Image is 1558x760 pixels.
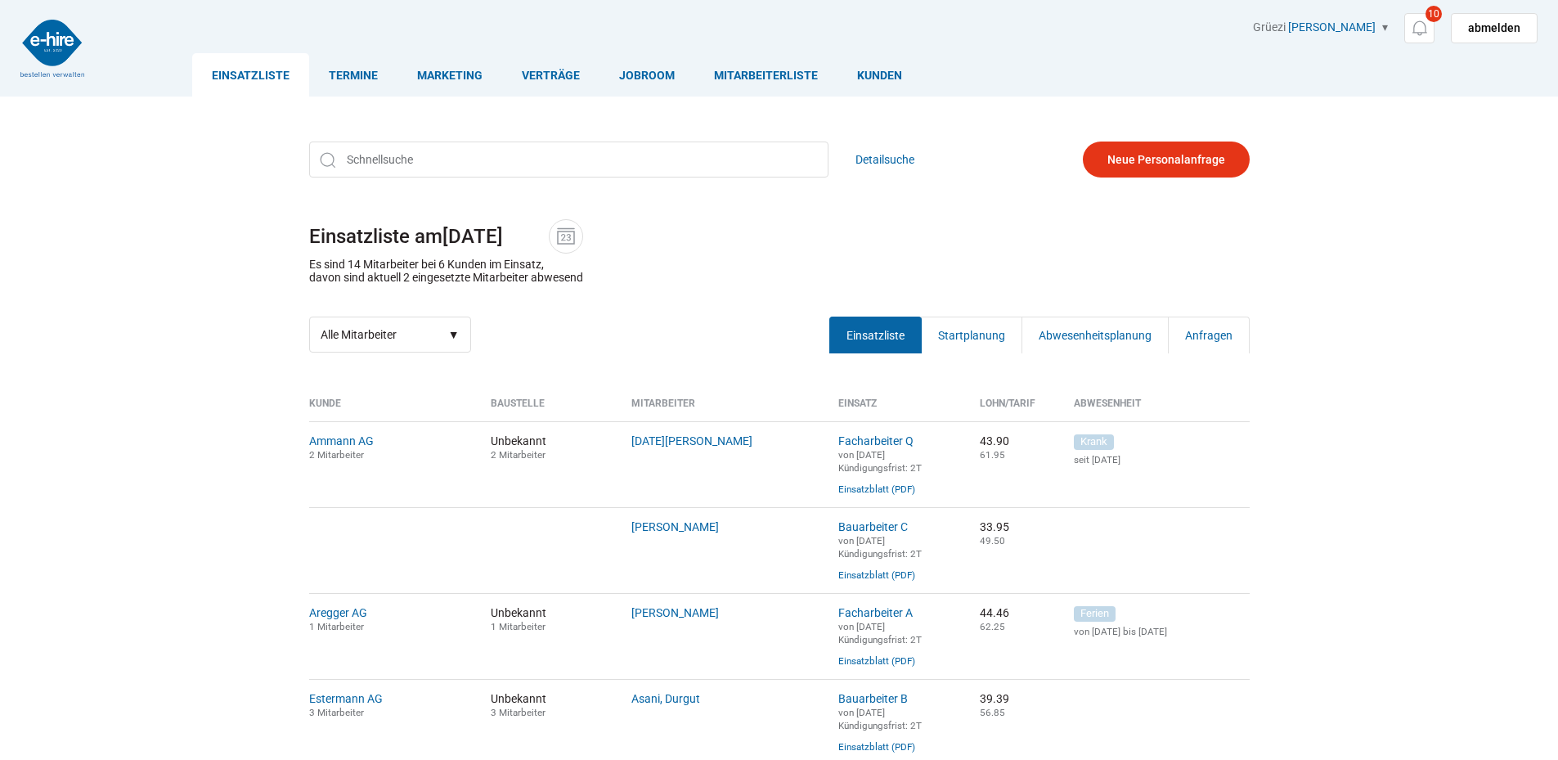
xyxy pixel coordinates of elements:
p: Es sind 14 Mitarbeiter bei 6 Kunden im Einsatz, davon sind aktuell 2 eingesetzte Mitarbeiter abwe... [309,258,583,284]
a: Einsatzblatt (PDF) [838,569,915,581]
img: icon-notification.svg [1409,18,1430,38]
span: Krank [1074,434,1114,450]
a: 10 [1404,13,1435,43]
a: Startplanung [921,317,1022,353]
a: Einsatzliste [192,53,309,97]
div: Grüezi [1253,20,1538,43]
a: Termine [309,53,397,97]
a: Jobroom [599,53,694,97]
small: 61.95 [980,449,1005,461]
nobr: 39.39 [980,692,1009,705]
a: Einsatzliste [829,317,922,353]
a: Einsatzblatt (PDF) [838,741,915,753]
a: Facharbeiter Q [838,434,914,447]
a: Abwesenheitsplanung [1021,317,1169,353]
small: 56.85 [980,707,1005,718]
small: seit [DATE] [1074,454,1250,465]
small: 2 Mitarbeiter [491,449,546,461]
a: Detailsuche [855,142,914,178]
span: Unbekannt [491,434,608,461]
input: Schnellsuche [309,142,828,178]
small: 49.50 [980,535,1005,546]
a: Estermann AG [309,692,383,705]
a: [PERSON_NAME] [631,606,719,619]
small: von [DATE] Kündigungsfrist: 2T [838,449,922,474]
a: Marketing [397,53,502,97]
a: Bauarbeiter C [838,520,908,533]
small: 2 Mitarbeiter [309,449,364,461]
a: [PERSON_NAME] [1288,20,1376,34]
img: icon-date.svg [554,224,578,249]
th: Einsatz [826,398,968,421]
h1: Einsatzliste am [309,219,1250,254]
a: Neue Personalanfrage [1083,142,1250,178]
small: 3 Mitarbeiter [309,707,364,718]
a: [PERSON_NAME] [631,520,719,533]
a: Einsatzblatt (PDF) [838,655,915,667]
span: Unbekannt [491,606,608,632]
th: Mitarbeiter [619,398,826,421]
a: Bauarbeiter B [838,692,908,705]
nobr: 43.90 [980,434,1009,447]
small: 1 Mitarbeiter [309,621,364,632]
nobr: 33.95 [980,520,1009,533]
a: [DATE][PERSON_NAME] [631,434,752,447]
span: Ferien [1074,606,1116,622]
a: Anfragen [1168,317,1250,353]
small: von [DATE] bis [DATE] [1074,626,1250,637]
th: Lohn/Tarif [968,398,1062,421]
small: von [DATE] Kündigungsfrist: 2T [838,707,922,731]
a: Mitarbeiterliste [694,53,837,97]
th: Abwesenheit [1062,398,1250,421]
nobr: 44.46 [980,606,1009,619]
small: 62.25 [980,621,1005,632]
small: von [DATE] Kündigungsfrist: 2T [838,535,922,560]
span: 10 [1426,6,1442,22]
small: 1 Mitarbeiter [491,621,546,632]
a: Verträge [502,53,599,97]
a: Asani, Durgut [631,692,700,705]
th: Baustelle [478,398,620,421]
th: Kunde [309,398,478,421]
a: Kunden [837,53,922,97]
a: abmelden [1451,13,1538,43]
img: logo2.png [20,20,84,77]
a: Aregger AG [309,606,367,619]
a: Facharbeiter A [838,606,913,619]
span: Unbekannt [491,692,608,718]
small: 3 Mitarbeiter [491,707,546,718]
a: Ammann AG [309,434,374,447]
a: Einsatzblatt (PDF) [838,483,915,495]
small: von [DATE] Kündigungsfrist: 2T [838,621,922,645]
